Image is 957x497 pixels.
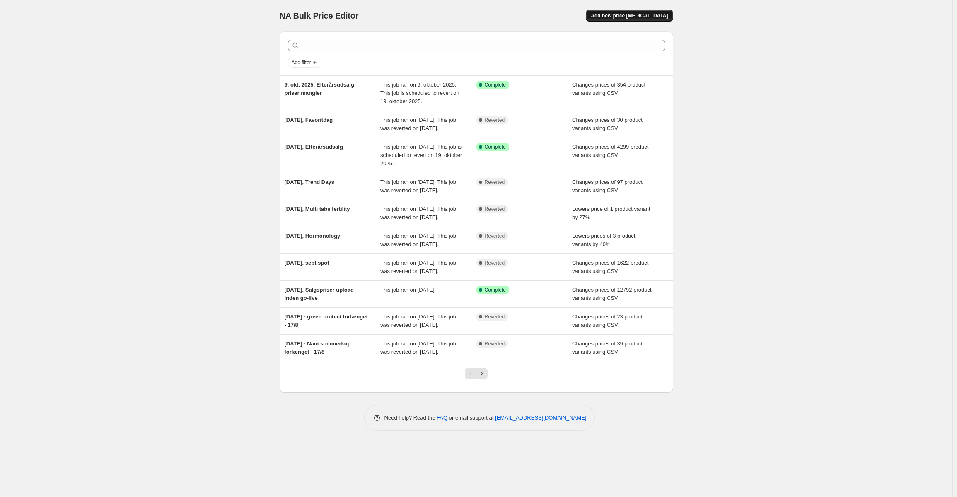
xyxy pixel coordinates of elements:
[485,233,505,239] span: Reverted
[380,233,456,247] span: This job ran on [DATE]. This job was reverted on [DATE].
[380,206,456,220] span: This job ran on [DATE]. This job was reverted on [DATE].
[572,314,643,328] span: Changes prices of 23 product variants using CSV
[465,368,488,379] nav: Pagination
[288,58,321,68] button: Add filter
[285,287,354,301] span: [DATE], Salgspriser upload inden go-live
[380,314,456,328] span: This job ran on [DATE]. This job was reverted on [DATE].
[384,415,437,421] span: Need help? Read the
[285,260,329,266] span: [DATE], sept spot
[285,144,343,150] span: [DATE], Efterårsudsalg
[572,82,645,96] span: Changes prices of 354 product variants using CSV
[380,287,436,293] span: This job ran on [DATE].
[485,82,506,88] span: Complete
[285,82,354,96] span: 9. okt. 2025, Efterårsudsalg priser mangler
[380,179,456,193] span: This job ran on [DATE]. This job was reverted on [DATE].
[292,59,311,66] span: Add filter
[380,260,456,274] span: This job ran on [DATE]. This job was reverted on [DATE].
[485,117,505,123] span: Reverted
[495,415,586,421] a: [EMAIL_ADDRESS][DOMAIN_NAME]
[280,11,359,20] span: NA Bulk Price Editor
[285,340,351,355] span: [DATE] - Nani sommerkup forlænget - 17/8
[485,179,505,186] span: Reverted
[380,82,459,104] span: This job ran on 9. oktober 2025. This job is scheduled to revert on 19. oktober 2025.
[437,415,447,421] a: FAQ
[485,287,506,293] span: Complete
[380,340,456,355] span: This job ran on [DATE]. This job was reverted on [DATE].
[572,117,643,131] span: Changes prices of 30 product variants using CSV
[572,287,652,301] span: Changes prices of 12792 product variants using CSV
[572,179,643,193] span: Changes prices of 97 product variants using CSV
[380,144,462,166] span: This job ran on [DATE]. This job is scheduled to revert on 19. oktober 2025.
[447,415,495,421] span: or email support at
[285,179,334,185] span: [DATE], Trend Days
[485,260,505,266] span: Reverted
[285,233,341,239] span: [DATE], Hormonology
[485,340,505,347] span: Reverted
[572,206,650,220] span: Lowers price of 1 product variant by 27%
[572,144,648,158] span: Changes prices of 4299 product variants using CSV
[380,117,456,131] span: This job ran on [DATE]. This job was reverted on [DATE].
[485,206,505,212] span: Reverted
[285,314,368,328] span: [DATE] - green protect forlænget - 17/8
[572,260,648,274] span: Changes prices of 1622 product variants using CSV
[572,340,643,355] span: Changes prices of 39 product variants using CSV
[285,206,350,212] span: [DATE], Multi tabs fertility
[586,10,673,22] button: Add new price [MEDICAL_DATA]
[485,144,506,150] span: Complete
[591,12,668,19] span: Add new price [MEDICAL_DATA]
[485,314,505,320] span: Reverted
[476,368,488,379] button: Next
[572,233,635,247] span: Lowers prices of 3 product variants by 40%
[285,117,333,123] span: [DATE], Favoritdag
